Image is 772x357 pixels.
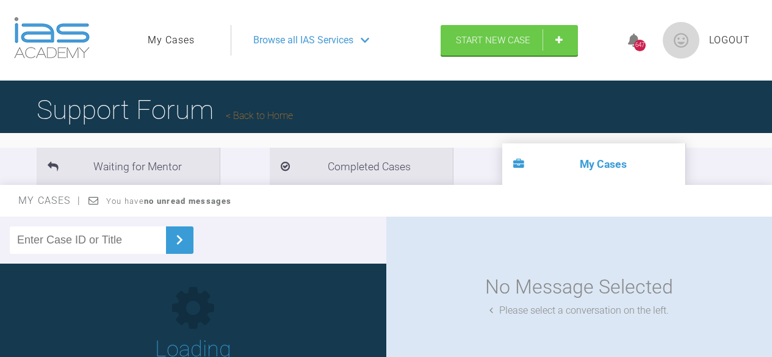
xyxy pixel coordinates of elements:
[485,272,673,303] div: No Message Selected
[148,32,195,48] a: My Cases
[709,32,750,48] a: Logout
[18,195,81,206] span: My Cases
[489,303,669,319] div: Please select a conversation on the left.
[106,197,231,206] span: You have
[456,35,530,46] span: Start New Case
[170,230,189,250] img: chevronRight.28bd32b0.svg
[270,148,453,185] li: Completed Cases
[37,88,293,131] h1: Support Forum
[663,22,699,59] img: profile.png
[37,148,220,185] li: Waiting for Mentor
[634,40,646,51] div: 647
[502,143,685,185] li: My Cases
[144,197,231,206] strong: no unread messages
[441,25,578,56] a: Start New Case
[10,226,166,254] input: Enter Case ID or Title
[14,17,90,59] img: logo-light.3e3ef733.png
[226,110,293,121] a: Back to Home
[253,32,353,48] span: Browse all IAS Services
